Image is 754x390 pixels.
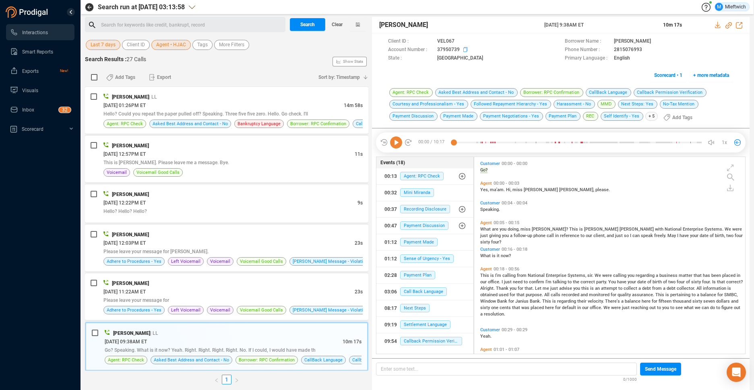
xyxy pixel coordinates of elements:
span: This is [PERSON_NAME]. Please leave me a message. Bye. [103,160,229,165]
span: recorded [562,292,580,297]
button: 00:37Recording Disclosure [376,201,473,217]
span: Smart Reports [22,49,53,55]
span: that [516,292,526,297]
span: thousand [673,299,692,304]
span: Hello? Could you repeat the paper pulled off? Speaking. Three five five zero. Hello. Go check. I'll [103,111,308,117]
button: Add Tags [659,111,697,124]
span: monitored [589,292,611,297]
span: There's [605,299,621,304]
span: [PERSON_NAME] [112,192,149,197]
span: can [632,233,641,238]
span: correct [580,279,596,285]
span: your [628,279,637,285]
span: [PERSON_NAME] [112,143,149,149]
span: to [568,279,573,285]
span: from [517,273,528,278]
span: May [667,233,677,238]
span: four [735,233,743,238]
span: debt [642,286,652,291]
span: Mini Miranda [400,188,434,197]
span: that. [525,286,535,291]
span: a [510,233,514,238]
span: to [580,233,586,238]
span: your [690,233,700,238]
span: speak [641,233,654,238]
span: All [544,292,551,297]
span: date [637,279,647,285]
button: 02:28Payment Plan [376,267,473,283]
span: Enterprise [683,227,704,232]
span: is [552,299,557,304]
span: You [608,279,617,285]
span: were [732,227,742,232]
span: debt [667,286,677,291]
span: velocity. [588,299,605,304]
span: SMBC, [724,292,737,297]
span: you [502,233,510,238]
span: is [492,253,497,258]
span: Exports [22,68,39,74]
span: assurance. [632,292,655,297]
span: Callback Permission Verification [356,120,421,128]
button: 1x [719,137,730,148]
div: Mleftwich [715,3,746,11]
span: regarding [636,273,656,278]
button: 00:32Mini Miranda [376,185,473,201]
span: follow-up [514,233,533,238]
span: Payment Plan [400,271,435,279]
span: talking [553,279,568,285]
p: 2 [65,107,68,115]
span: Window [480,299,497,304]
span: sixty [480,239,491,245]
span: dollars [716,299,731,304]
span: calls [551,292,562,297]
span: Interactions [22,30,48,35]
span: of [710,233,715,238]
button: Tags [192,40,213,50]
span: Add Tags [115,71,135,84]
span: is [665,292,670,297]
button: Client ID [122,40,150,50]
span: balance [625,299,642,304]
span: This [569,227,579,232]
div: [PERSON_NAME][DATE] 12:03PM ET23sPlease leave your message for [PERSON_NAME].Adhere to Procedures... [85,225,368,271]
button: 03:06Call Back Language [376,284,473,300]
span: | LL [149,94,157,100]
span: This [655,292,665,297]
span: Voicemail [210,258,230,265]
span: I [502,279,504,285]
span: that [512,305,521,310]
span: Voicemail [107,169,127,176]
span: of [647,279,653,285]
span: matter [679,273,694,278]
a: Smart Reports [10,43,68,60]
span: Next Steps [400,304,430,312]
span: [DATE] 12:57PM ET [103,151,146,157]
span: four? [491,239,501,245]
button: 08:17Next Steps [376,300,473,316]
button: Agent • HJAC [151,40,191,50]
span: Tags [197,40,208,50]
span: M [717,3,721,11]
span: Borrower: RPC Confirmation [290,120,346,128]
span: just [615,233,624,238]
span: and [731,299,738,304]
span: What [480,227,492,232]
span: two [726,233,735,238]
span: business [659,273,679,278]
span: me [543,286,550,291]
div: [PERSON_NAME][DATE] 12:57PM ET11sThis is [PERSON_NAME]. Please leave me a message. Bye.VoicemailV... [85,136,368,182]
span: 11s [355,151,363,157]
span: Systems. [704,227,725,232]
span: [DATE] 01:26PM ET [103,103,146,108]
div: 00:32 [384,186,397,199]
span: Is [712,279,717,285]
span: were [602,273,613,278]
span: [PERSON_NAME] [112,232,149,237]
div: grid [478,159,745,353]
span: is [490,273,495,278]
span: for [717,292,724,297]
span: I [630,233,632,238]
a: Visuals [10,82,68,98]
span: quality [618,292,632,297]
